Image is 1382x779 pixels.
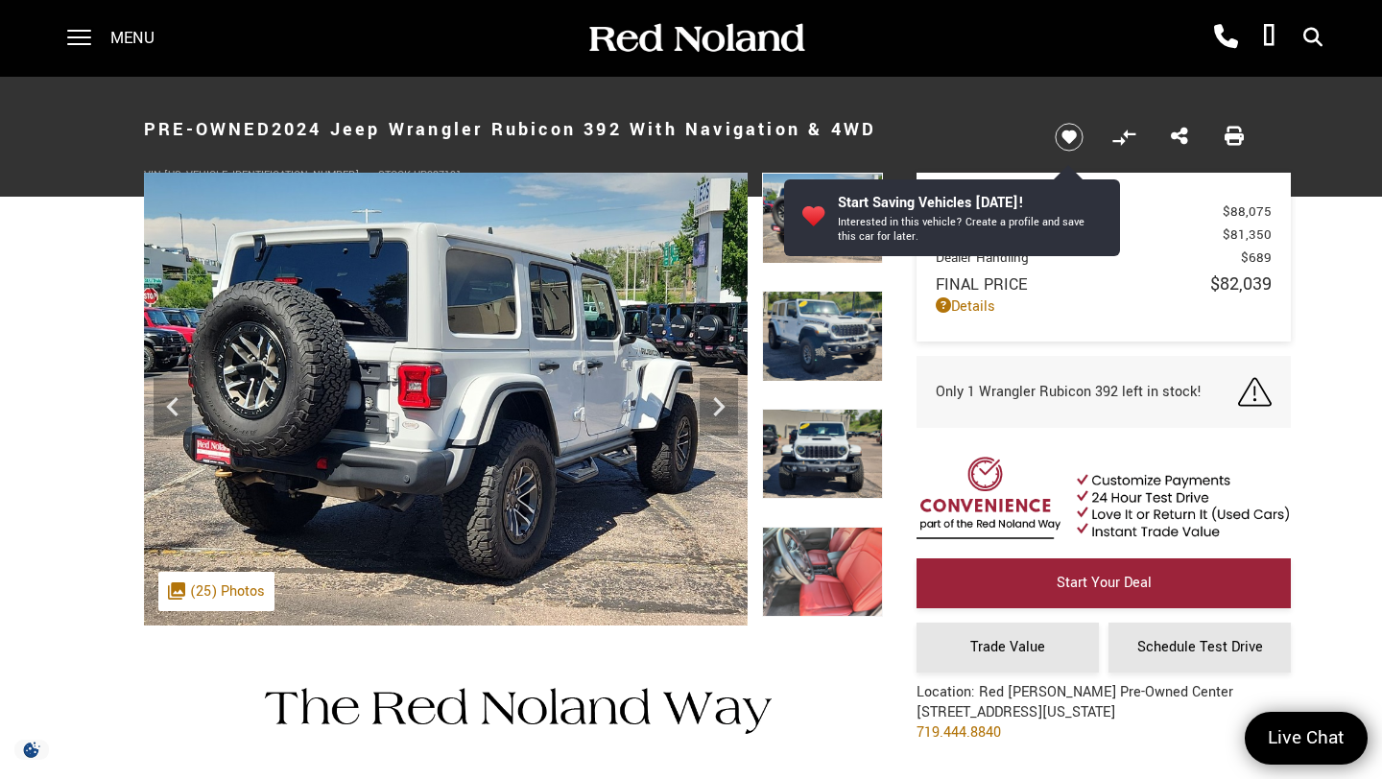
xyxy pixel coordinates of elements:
a: 719.444.8840 [917,722,1001,743]
span: Schedule Test Drive [1137,637,1263,657]
span: Market Price [936,202,1223,221]
a: Schedule Test Drive [1108,623,1291,673]
h1: 2024 Jeep Wrangler Rubicon 392 With Navigation & 4WD [144,91,1022,168]
span: VIN: [144,168,164,182]
span: Final Price [936,273,1210,295]
img: Opt-Out Icon [10,740,54,760]
span: $88,075 [1223,202,1272,221]
span: Red [PERSON_NAME] [936,225,1223,244]
button: Save vehicle [1048,122,1090,153]
a: Trade Value [917,623,1099,673]
span: Only 1 Wrangler Rubicon 392 left in stock! [936,382,1202,402]
a: Market Price $88,075 [936,202,1272,221]
section: Click to Open Cookie Consent Modal [10,740,54,760]
span: Trade Value [970,637,1045,657]
img: Used 2024 Bright White Clearcoat Jeep Rubicon 392 image 5 [762,173,883,264]
div: (25) Photos [158,572,274,611]
span: Stock: [378,168,414,182]
a: Details [936,296,1272,317]
span: $81,350 [1223,225,1272,244]
button: Compare Vehicle [1109,123,1138,152]
img: Used 2024 Bright White Clearcoat Jeep Rubicon 392 image 7 [762,409,883,500]
span: UP237121 [414,168,462,182]
span: Dealer Handling [936,248,1241,267]
span: Live Chat [1258,725,1354,751]
span: $82,039 [1210,271,1272,296]
div: Location: Red [PERSON_NAME] Pre-Owned Center [STREET_ADDRESS][US_STATE] [917,682,1233,757]
img: Used 2024 Bright White Clearcoat Jeep Rubicon 392 image 5 [144,173,748,626]
img: Used 2024 Bright White Clearcoat Jeep Rubicon 392 image 6 [762,291,883,382]
a: Print this Pre-Owned 2024 Jeep Wrangler Rubicon 392 With Navigation & 4WD [1225,125,1244,150]
a: Live Chat [1245,712,1368,765]
a: Dealer Handling $689 [936,248,1272,267]
strong: Pre-Owned [144,117,272,142]
span: $689 [1241,248,1272,267]
img: Red Noland Auto Group [585,22,806,56]
a: Final Price $82,039 [936,271,1272,296]
a: Share this Pre-Owned 2024 Jeep Wrangler Rubicon 392 With Navigation & 4WD [1171,125,1188,150]
a: Start Your Deal [917,558,1291,608]
span: [US_VEHICLE_IDENTIFICATION_NUMBER] [164,168,359,182]
a: Red [PERSON_NAME] $81,350 [936,225,1272,244]
span: Start Your Deal [1057,573,1152,593]
div: Previous [154,378,192,436]
div: Next [700,378,738,436]
img: Used 2024 Bright White Clearcoat Jeep Rubicon 392 image 8 [762,527,883,618]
